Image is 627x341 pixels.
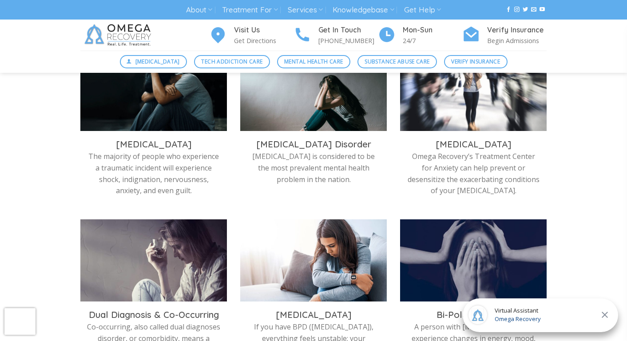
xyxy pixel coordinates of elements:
a: Services [288,2,323,18]
p: Get Directions [234,36,294,46]
h3: [MEDICAL_DATA] [247,309,380,321]
p: [MEDICAL_DATA] is considered to be the most prevalent mental health problem in the nation. [247,151,380,185]
h3: [MEDICAL_DATA] Disorder [247,139,380,150]
h4: Visit Us [234,24,294,36]
a: Get Help [404,2,441,18]
p: 24/7 [403,36,462,46]
a: Follow on Twitter [523,7,528,13]
a: Treatment For [222,2,278,18]
a: Mental Health Care [277,55,350,68]
a: Substance Abuse Care [357,55,437,68]
h3: [MEDICAL_DATA] [407,139,540,150]
h4: Verify Insurance [487,24,547,36]
img: Omega Recovery [80,20,158,51]
p: Omega Recovery’s Treatment Center for Anxiety can help prevent or desensitize the exacerbating co... [407,151,540,196]
a: Send us an email [531,7,536,13]
a: Follow on Facebook [506,7,511,13]
h4: Mon-Sun [403,24,462,36]
a: About [186,2,212,18]
span: Substance Abuse Care [365,57,429,66]
a: Verify Insurance [444,55,508,68]
span: Mental Health Care [284,57,343,66]
a: Verify Insurance Begin Admissions [462,24,547,46]
a: [MEDICAL_DATA] [120,55,187,68]
h3: Dual Diagnosis & Co-Occurring [87,309,220,321]
h3: Bi-Polar Disorder [407,309,540,321]
a: Get In Touch [PHONE_NUMBER] [294,24,378,46]
img: treatment for PTSD [80,49,227,131]
p: The majority of people who experience a traumatic incident will experience shock, indignation, ne... [87,151,220,196]
p: Begin Admissions [487,36,547,46]
span: [MEDICAL_DATA] [135,57,180,66]
span: Tech Addiction Care [201,57,262,66]
a: Tech Addiction Care [194,55,270,68]
h4: Get In Touch [318,24,378,36]
span: Verify Insurance [451,57,500,66]
a: Follow on Instagram [514,7,520,13]
a: Knowledgebase [333,2,394,18]
a: Follow on YouTube [540,7,545,13]
a: Visit Us Get Directions [209,24,294,46]
p: [PHONE_NUMBER] [318,36,378,46]
h3: [MEDICAL_DATA] [87,139,220,150]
